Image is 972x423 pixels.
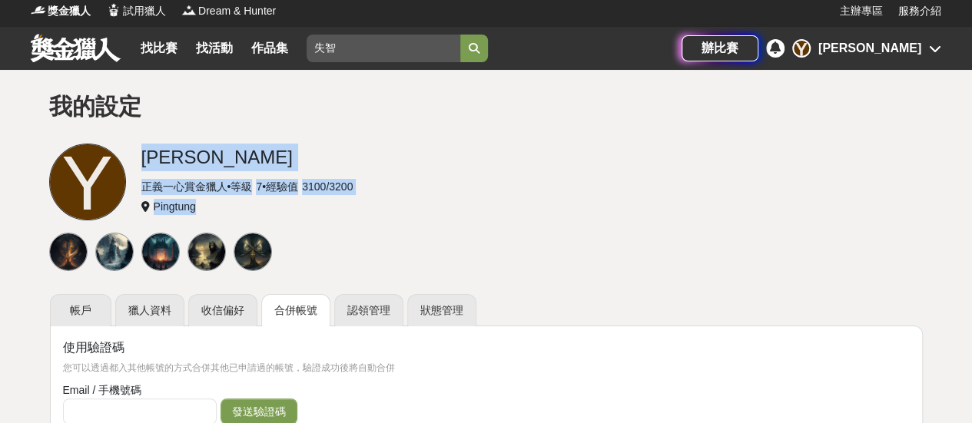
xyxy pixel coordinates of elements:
a: 作品集 [245,38,294,59]
a: 收信偏好 [188,294,257,326]
span: 獎金獵人 [48,3,91,19]
a: 找活動 [190,38,239,59]
h1: 我的設定 [49,93,924,121]
a: 找比賽 [134,38,184,59]
input: 這樣Sale也可以： 安聯人壽創意銷售法募集 [307,35,460,62]
span: 7 [256,180,262,193]
img: Logo [181,2,197,18]
img: Logo [106,2,121,18]
a: Logo試用獵人 [106,3,166,19]
span: • [227,180,231,193]
div: Email / 手機號碼 [63,382,910,398]
a: Logo獎金獵人 [31,3,91,19]
a: 服務介紹 [898,3,941,19]
span: 等級 [231,180,252,193]
span: Pingtung [154,200,196,213]
div: 使用驗證碼 [63,339,910,357]
span: 試用獵人 [123,3,166,19]
div: Y [792,39,811,58]
span: 3100 / 3200 [302,180,353,193]
a: 認領管理 [334,294,403,326]
div: Y [49,144,126,220]
a: 狀態管理 [407,294,476,326]
a: LogoDream & Hunter [181,3,276,19]
span: 經驗值 [266,180,298,193]
span: Dream & Hunter [198,3,276,19]
a: 獵人資料 [115,294,184,326]
div: [PERSON_NAME] [818,39,921,58]
a: 主辦專區 [840,3,883,19]
div: [PERSON_NAME] [141,144,924,171]
span: • [262,180,266,193]
a: 辦比賽 [682,35,758,61]
a: 帳戶 [50,294,111,326]
span: 正義一心賞金獵人 [141,180,227,193]
img: Logo [31,2,46,18]
div: 您可以透過都入其他帳號的方式合併其他已申請過的帳號，驗證成功後將自動合併 [63,361,910,375]
a: 合併帳號 [261,294,330,326]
